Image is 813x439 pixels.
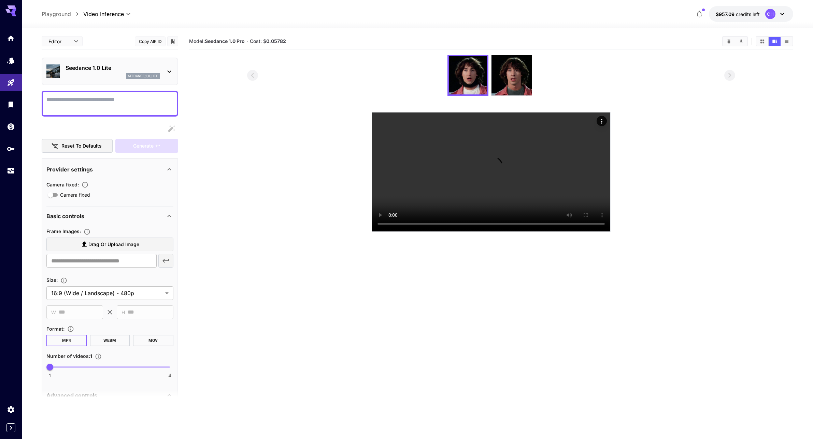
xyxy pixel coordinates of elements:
span: $957.09 [716,11,736,17]
p: · [246,37,248,45]
span: Cost: $ [250,38,286,44]
button: $957.08517CH [709,6,793,22]
span: Number of videos : 1 [46,353,92,359]
div: Playground [7,78,15,87]
button: MOV [133,335,173,346]
label: Drag or upload image [46,238,173,252]
button: Add to library [170,37,176,45]
button: Download All [735,37,747,46]
div: Usage [7,167,15,175]
div: Seedance 1.0 Liteseedance_1_0_lite [46,61,173,82]
div: Settings [7,405,15,414]
span: Camera fixed [60,191,90,198]
span: 1 [49,372,51,379]
b: Seedance 1.0 Pro [205,38,245,44]
div: Show media in grid viewShow media in video viewShow media in list view [756,36,793,46]
span: credits left [736,11,760,17]
span: W [51,308,56,316]
div: Clear AllDownload All [722,36,748,46]
button: Expand sidebar [6,423,15,432]
img: vjg8BEMmxAAAAABJRU5ErkJggg== [491,55,532,95]
span: H [122,308,125,316]
p: Seedance 1.0 Lite [66,64,160,72]
button: WEBM [90,335,130,346]
button: Specify how many videos to generate in a single request. Each video generation will be charged se... [92,353,104,360]
span: 16:9 (Wide / Landscape) - 480p [51,289,162,297]
button: Show media in list view [781,37,793,46]
div: API Keys [7,145,15,153]
div: Basic controls [46,208,173,224]
nav: breadcrumb [42,10,83,18]
p: Basic controls [46,212,84,220]
button: Choose the file format for the output video. [65,326,77,332]
button: Clear All [723,37,735,46]
p: seedance_1_0_lite [128,74,158,78]
span: Drag or upload image [88,240,139,249]
button: Show media in grid view [756,37,768,46]
div: Advanced controls [46,387,173,404]
div: $957.08517 [716,11,760,18]
div: Models [7,56,15,65]
a: Playground [42,10,71,18]
button: Upload frame images. [81,228,93,235]
div: CH [765,9,775,19]
img: Md7aEgAAAAZJREFUAwAjOjziEO7xUwAAAABJRU5ErkJggg== [449,56,487,94]
div: Actions [597,116,607,126]
button: Show media in video view [769,37,781,46]
div: Provider settings [46,161,173,178]
span: Camera fixed : [46,182,79,187]
span: Video Inference [83,10,124,18]
span: 4 [168,372,171,379]
span: Format : [46,326,65,332]
b: 0.05782 [266,38,286,44]
span: Model: [189,38,245,44]
button: Copy AIR ID [135,36,166,46]
div: Home [7,34,15,43]
p: Provider settings [46,165,93,173]
div: Library [7,100,15,109]
span: Editor [48,38,70,45]
span: Frame Images : [46,228,81,234]
button: Adjust the dimensions of the generated image by specifying its width and height in pixels, or sel... [58,277,70,284]
span: Size : [46,277,58,283]
button: Reset to defaults [42,139,113,153]
div: Wallet [7,122,15,131]
button: MP4 [46,335,87,346]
